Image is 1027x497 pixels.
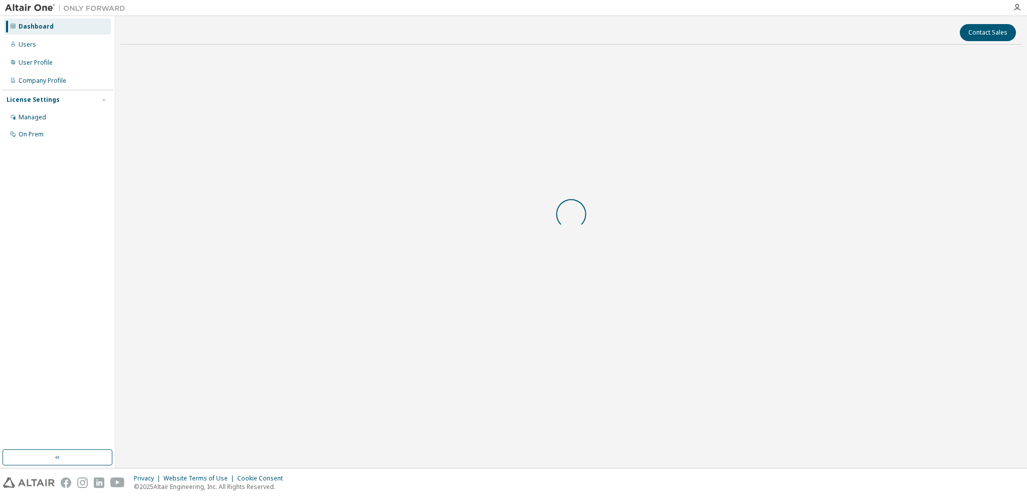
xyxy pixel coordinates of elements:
[134,474,163,482] div: Privacy
[163,474,237,482] div: Website Terms of Use
[134,482,289,491] p: © 2025 Altair Engineering, Inc. All Rights Reserved.
[3,477,55,488] img: altair_logo.svg
[19,41,36,49] div: Users
[19,113,46,121] div: Managed
[94,477,104,488] img: linkedin.svg
[19,77,66,85] div: Company Profile
[7,96,60,104] div: License Settings
[19,130,44,138] div: On Prem
[5,3,130,13] img: Altair One
[960,24,1016,41] button: Contact Sales
[237,474,289,482] div: Cookie Consent
[77,477,88,488] img: instagram.svg
[61,477,71,488] img: facebook.svg
[19,23,54,31] div: Dashboard
[110,477,125,488] img: youtube.svg
[19,59,53,67] div: User Profile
